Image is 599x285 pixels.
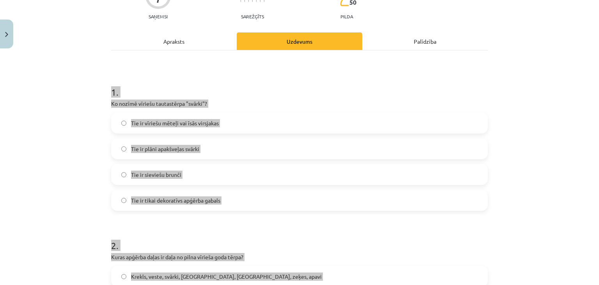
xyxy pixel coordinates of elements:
[121,121,126,126] input: Tie ir vīriešu mēteļi vai īsās virsjakas
[362,32,488,50] div: Palīdzība
[241,14,264,19] p: Sarežģīts
[340,14,353,19] p: pilda
[121,198,126,203] input: Tie ir tikai dekoratīvs apģērba gabals
[111,32,237,50] div: Apraksts
[131,273,322,281] span: Krekls, veste, svārki, [GEOGRAPHIC_DATA], [GEOGRAPHIC_DATA], zeķes, apavi
[5,32,8,37] img: icon-close-lesson-0947bae3869378f0d4975bcd49f059093ad1ed9edebbc8119c70593378902aed.svg
[111,226,488,251] h1: 2 .
[131,119,219,127] span: Tie ir vīriešu mēteļi vai īsās virsjakas
[237,32,362,50] div: Uzdevums
[121,274,126,279] input: Krekls, veste, svārki, [GEOGRAPHIC_DATA], [GEOGRAPHIC_DATA], zeķes, apavi
[111,73,488,97] h1: 1 .
[131,171,181,179] span: Tie ir sieviešu brunči
[131,145,199,153] span: Tie ir plāni apakšveļas svārki
[131,196,220,205] span: Tie ir tikai dekoratīvs apģērba gabals
[111,253,488,261] p: Kuras apģērba daļas ir daļa no pilna vīrieša goda tērpa?
[121,146,126,151] input: Tie ir plāni apakšveļas svārki
[121,172,126,177] input: Tie ir sieviešu brunči
[145,14,171,19] p: Saņemsi
[111,100,488,108] p: Ko nozīmē vīriešu tautastērpa "svārki"?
